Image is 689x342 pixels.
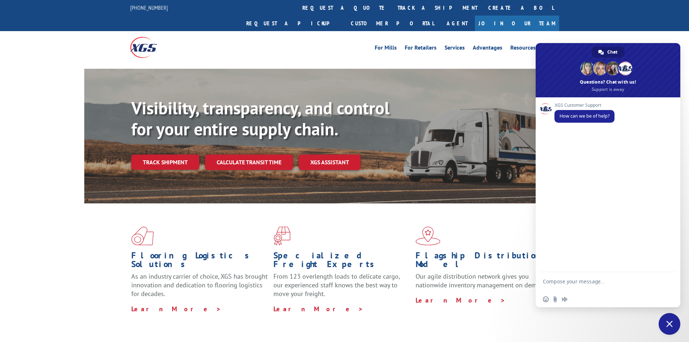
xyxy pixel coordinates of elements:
[345,16,439,31] a: Customer Portal
[473,45,502,53] a: Advantages
[205,155,293,170] a: Calculate transit time
[405,45,437,53] a: For Retailers
[607,47,617,58] span: Chat
[552,296,558,302] span: Send a file
[131,227,154,245] img: xgs-icon-total-supply-chain-intelligence-red
[273,305,363,313] a: Learn More >
[273,272,410,304] p: From 123 overlength loads to delicate cargo, our experienced staff knows the best way to move you...
[375,45,397,53] a: For Mills
[416,296,506,304] a: Learn More >
[659,313,680,335] div: Close chat
[131,251,268,272] h1: Flooring Logistics Solutions
[560,113,609,119] span: How can we be of help?
[510,45,536,53] a: Resources
[416,227,441,245] img: xgs-icon-flagship-distribution-model-red
[130,4,168,11] a: [PHONE_NUMBER]
[416,251,552,272] h1: Flagship Distribution Model
[445,45,465,53] a: Services
[416,272,549,289] span: Our agile distribution network gives you nationwide inventory management on demand.
[131,155,199,170] a: Track shipment
[592,47,625,58] div: Chat
[475,16,559,31] a: Join Our Team
[131,272,268,298] span: As an industry carrier of choice, XGS has brought innovation and dedication to flooring logistics...
[273,251,410,272] h1: Specialized Freight Experts
[131,305,221,313] a: Learn More >
[439,16,475,31] a: Agent
[554,103,614,108] span: XGS Customer Support
[131,97,390,140] b: Visibility, transparency, and control for your entire supply chain.
[241,16,345,31] a: Request a pickup
[299,155,361,170] a: XGS ASSISTANT
[543,296,549,302] span: Insert an emoji
[543,278,657,291] textarea: Compose your message...
[562,296,567,302] span: Audio message
[273,227,290,245] img: xgs-icon-focused-on-flooring-red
